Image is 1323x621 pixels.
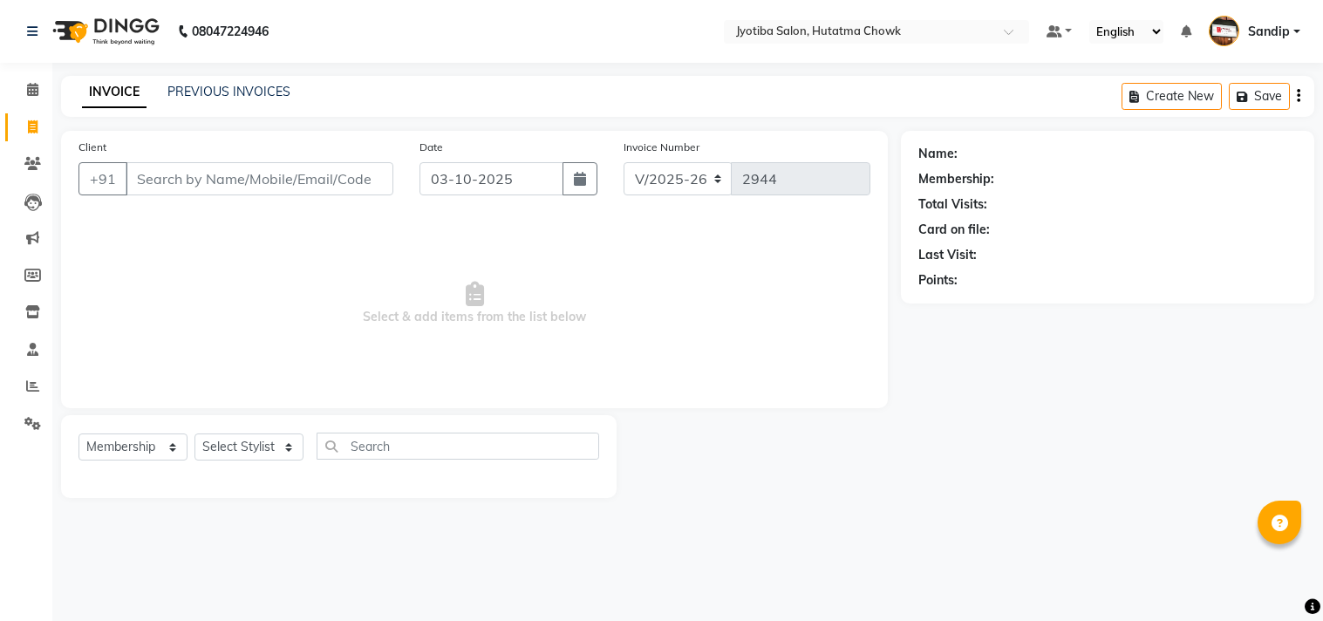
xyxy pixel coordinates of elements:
[1122,83,1222,110] button: Create New
[918,221,990,239] div: Card on file:
[419,140,443,155] label: Date
[82,77,147,108] a: INVOICE
[918,195,987,214] div: Total Visits:
[192,7,269,56] b: 08047224946
[78,162,127,195] button: +91
[918,271,958,290] div: Points:
[624,140,699,155] label: Invoice Number
[1229,83,1290,110] button: Save
[126,162,393,195] input: Search by Name/Mobile/Email/Code
[1209,16,1239,46] img: Sandip
[44,7,164,56] img: logo
[1250,551,1306,604] iframe: chat widget
[1248,23,1290,41] span: Sandip
[167,84,290,99] a: PREVIOUS INVOICES
[78,216,870,391] span: Select & add items from the list below
[317,433,599,460] input: Search
[78,140,106,155] label: Client
[918,246,977,264] div: Last Visit:
[918,170,994,188] div: Membership:
[918,145,958,163] div: Name:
